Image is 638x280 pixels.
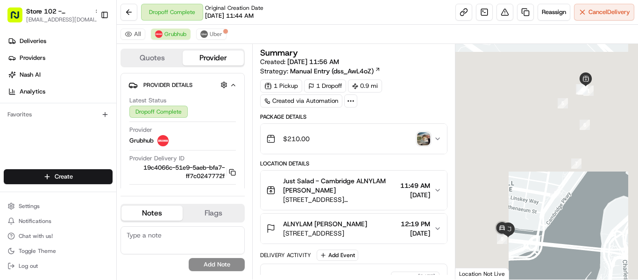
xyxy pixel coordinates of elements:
span: 12:19 PM [401,219,430,229]
div: 1 Dropoff [304,79,346,93]
div: Delivery Activity [260,251,311,259]
span: Provider [129,126,152,134]
h3: Summary [260,49,298,57]
button: Toggle Theme [4,244,113,258]
div: 8 [550,188,560,198]
button: Grubhub [151,29,191,40]
span: Uber [210,30,222,38]
img: photo_proof_of_delivery image [417,132,430,145]
div: 3 [578,85,588,95]
span: Latest Status [129,96,166,105]
span: $210.00 [283,134,310,144]
div: Package Details [260,113,447,121]
button: Notifications [4,215,113,228]
div: 2 [576,84,586,94]
span: Nash AI [20,71,41,79]
span: [DATE] 11:44 AM [205,12,254,20]
span: Grubhub [164,30,186,38]
span: Settings [19,202,40,210]
button: Settings [4,200,113,213]
button: Store 102 - [GEOGRAPHIC_DATA] (Just Salad)[EMAIL_ADDRESS][DOMAIN_NAME] [4,4,97,26]
button: Uber [196,29,227,40]
span: Reassign [542,8,566,16]
span: Provider Delivery ID [129,154,184,163]
a: Analytics [4,84,116,99]
span: Deliveries [20,37,46,45]
span: ALNYLAM [PERSON_NAME] [283,219,367,229]
span: [STREET_ADDRESS] [283,229,367,238]
span: Create [55,172,73,181]
a: Nash AI [4,67,116,82]
span: [DATE] [401,229,430,238]
div: Strategy: [260,66,381,76]
a: Created via Automation [260,94,342,108]
button: Add Event [317,250,358,261]
div: Location Details [260,160,447,167]
span: 11:49 AM [400,181,430,190]
button: CancelDelivery [574,4,634,21]
div: Location Not Live [455,268,509,280]
button: Provider [183,50,244,65]
span: Manual Entry (dss_AwL4oZ) [290,66,374,76]
button: Store 102 - [GEOGRAPHIC_DATA] (Just Salad) [26,7,91,16]
img: 5e692f75ce7d37001a5d71f1 [157,135,169,146]
span: Chat with us! [19,232,53,240]
button: Reassign [538,4,570,21]
button: [EMAIL_ADDRESS][DOMAIN_NAME] [26,16,101,23]
span: Grubhub [129,136,154,145]
span: Provider Details [143,81,192,89]
div: 4 [577,84,587,94]
a: Providers [4,50,116,65]
span: Analytics [20,87,45,96]
span: Toggle Theme [19,247,56,255]
button: Create [4,169,113,184]
button: ALNYLAM [PERSON_NAME][STREET_ADDRESS]12:19 PM[DATE] [261,214,447,244]
div: 7 [571,158,581,169]
a: Manual Entry (dss_AwL4oZ) [290,66,381,76]
span: [DATE] [400,190,430,200]
button: Just Salad - Cambridge ALNYLAM [PERSON_NAME][STREET_ADDRESS][PERSON_NAME]11:49 AM[DATE] [261,171,447,210]
div: 6 [580,120,590,130]
img: 5e692f75ce7d37001a5d71f1 [155,30,163,38]
button: Flags [183,206,244,221]
button: Quotes [121,50,183,65]
button: Chat with us! [4,230,113,243]
img: uber-new-logo.jpeg [200,30,208,38]
button: 19c4066c-51e9-5aeb-bfa7-ff7c0247772f [129,164,236,180]
span: Cancel Delivery [588,8,630,16]
span: Just Salad - Cambridge ALNYLAM [PERSON_NAME] [283,176,397,195]
span: Notifications [19,217,51,225]
div: 5 [558,98,568,108]
a: Deliveries [4,34,116,49]
span: Created: [260,57,339,66]
div: 1 [583,86,594,96]
div: 9 [497,234,507,244]
div: 0.9 mi [348,79,382,93]
div: Favorites [4,107,113,122]
span: Log out [19,262,38,270]
div: 1 Pickup [260,79,302,93]
span: [STREET_ADDRESS][PERSON_NAME] [283,195,397,204]
button: Provider Details [128,77,237,93]
button: Notes [121,206,183,221]
span: [DATE] 11:56 AM [287,57,339,66]
button: All [121,29,145,40]
span: Original Creation Date [205,4,263,12]
span: Providers [20,54,45,62]
button: $210.00photo_proof_of_delivery image [261,124,447,154]
button: Log out [4,259,113,273]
